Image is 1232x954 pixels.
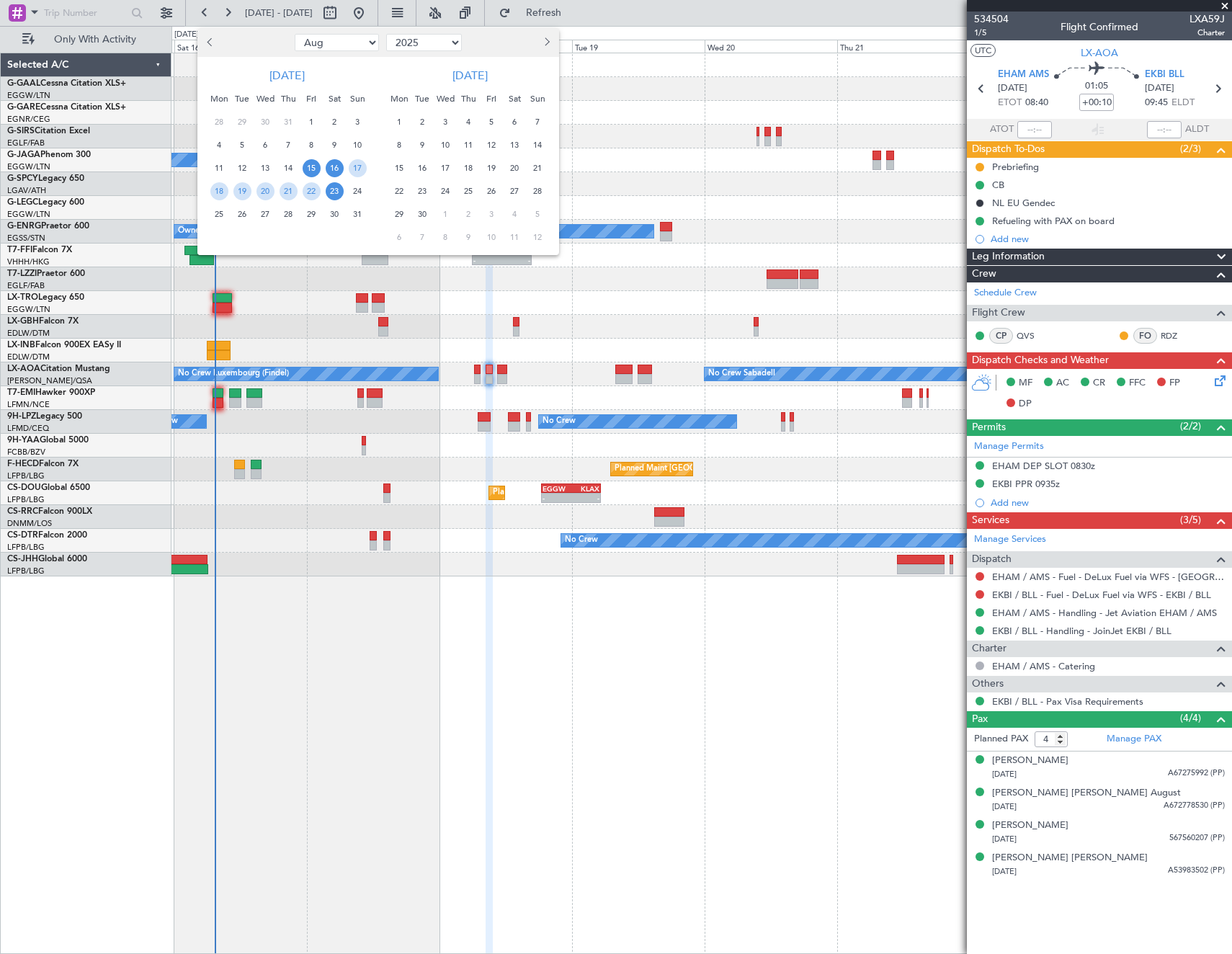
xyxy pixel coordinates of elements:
span: 1 [303,113,321,131]
div: 19-9-2025 [480,156,503,179]
div: Tue [411,87,434,110]
span: 23 [414,182,432,200]
span: 12 [233,159,251,177]
span: 13 [506,136,524,154]
div: 24-8-2025 [346,179,369,202]
div: 1-10-2025 [434,202,457,226]
div: 16-9-2025 [411,156,434,179]
span: 4 [210,136,228,154]
span: 8 [437,228,455,246]
div: 25-9-2025 [457,179,480,202]
span: 4 [506,205,524,223]
div: Sat [323,87,346,110]
div: Wed [254,87,277,110]
span: 30 [326,205,344,223]
div: Wed [434,87,457,110]
span: 24 [349,182,367,200]
span: 19 [233,182,251,200]
div: 30-7-2025 [254,110,277,133]
div: Thu [457,87,480,110]
span: 27 [256,205,274,223]
div: 11-8-2025 [207,156,231,179]
div: 5-9-2025 [480,110,503,133]
div: 7-9-2025 [526,110,549,133]
span: 7 [414,228,432,246]
div: 2-8-2025 [323,110,346,133]
span: 26 [483,182,501,200]
span: 25 [460,182,478,200]
span: 5 [529,205,547,223]
span: 16 [326,159,344,177]
span: 2 [414,113,432,131]
span: 11 [460,136,478,154]
div: 20-9-2025 [503,156,526,179]
div: 29-8-2025 [300,202,323,226]
button: Previous month [203,31,219,54]
span: 27 [506,182,524,200]
div: 26-8-2025 [231,202,254,226]
span: 18 [460,159,478,177]
span: 11 [506,228,524,246]
span: 28 [529,182,547,200]
div: 22-8-2025 [300,179,323,202]
div: 9-10-2025 [457,226,480,249]
div: 23-8-2025 [323,179,346,202]
div: 28-7-2025 [207,110,231,133]
span: 17 [349,159,367,177]
div: 22-9-2025 [388,179,411,202]
div: 21-8-2025 [277,179,300,202]
div: 13-9-2025 [503,133,526,156]
div: 4-9-2025 [457,110,480,133]
span: 15 [303,159,321,177]
div: 8-8-2025 [300,133,323,156]
div: 30-9-2025 [411,202,434,226]
span: 5 [233,136,251,154]
div: 24-9-2025 [434,179,457,202]
div: 15-8-2025 [300,156,323,179]
div: 17-9-2025 [434,156,457,179]
div: 12-9-2025 [480,133,503,156]
span: 21 [529,159,547,177]
span: 2 [460,205,478,223]
div: 31-8-2025 [346,202,369,226]
div: Mon [207,87,231,110]
div: Thu [277,87,300,110]
div: 3-8-2025 [346,110,369,133]
span: 13 [256,159,274,177]
span: 30 [414,205,432,223]
div: Sat [503,87,526,110]
span: 12 [529,228,547,246]
span: 10 [349,136,367,154]
span: 25 [210,205,228,223]
div: Fri [300,87,323,110]
div: 23-9-2025 [411,179,434,202]
span: 29 [303,205,321,223]
div: 27-9-2025 [503,179,526,202]
span: 9 [460,228,478,246]
div: 1-9-2025 [388,110,411,133]
select: Select year [386,34,462,51]
div: 2-9-2025 [411,110,434,133]
span: 29 [390,205,409,223]
span: 6 [390,228,409,246]
div: 10-10-2025 [480,226,503,249]
span: 10 [483,228,501,246]
span: 14 [529,136,547,154]
div: 5-10-2025 [526,202,549,226]
div: 20-8-2025 [254,179,277,202]
div: 17-8-2025 [346,156,369,179]
span: 12 [483,136,501,154]
div: Fri [480,87,503,110]
div: 6-10-2025 [388,226,411,249]
span: 15 [390,159,409,177]
div: 7-10-2025 [411,226,434,249]
div: 8-10-2025 [434,226,457,249]
div: Sun [526,87,549,110]
div: 18-8-2025 [207,179,231,202]
span: 1 [390,113,409,131]
div: 8-9-2025 [388,133,411,156]
span: 18 [210,182,228,200]
div: 28-9-2025 [526,179,549,202]
div: 9-9-2025 [411,133,434,156]
div: 18-9-2025 [457,156,480,179]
